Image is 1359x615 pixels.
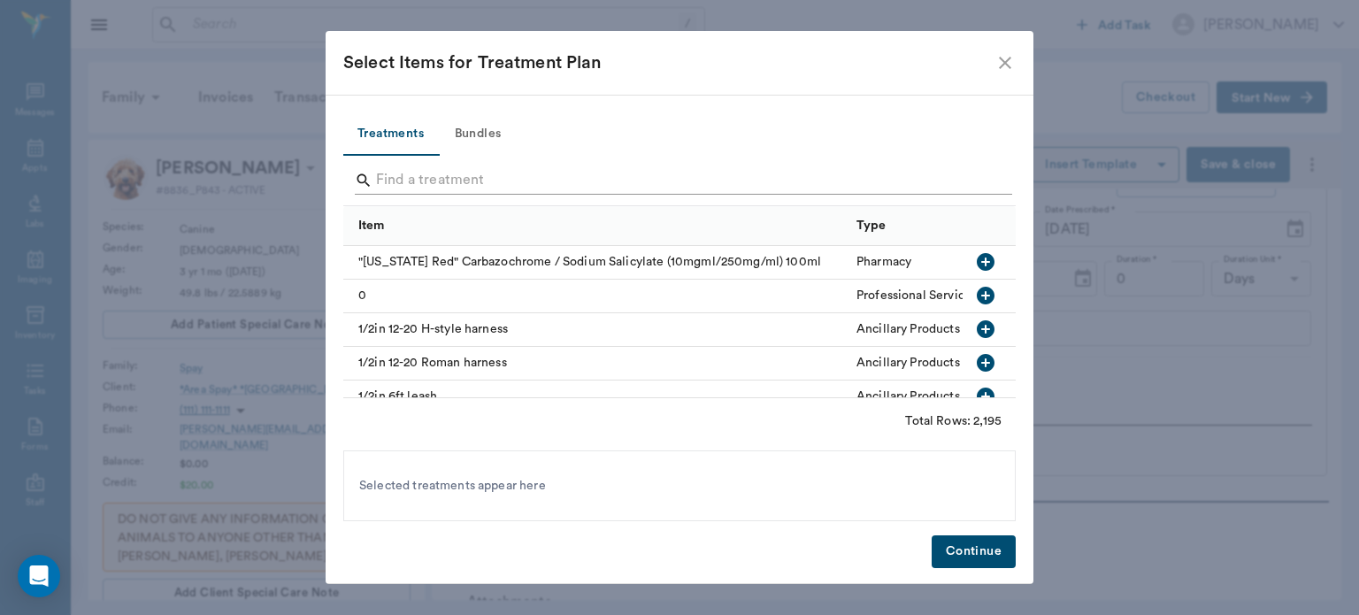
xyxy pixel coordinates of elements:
[376,166,986,195] input: Find a treatment
[358,201,385,250] div: Item
[355,166,1012,198] div: Search
[359,477,546,496] span: Selected treatments appear here
[343,313,848,347] div: 1/2in 12-20 H-style harness
[343,381,848,414] div: 1/2in 6ft leash
[343,347,848,381] div: 1/2in 12-20 Roman harness
[856,320,1020,338] div: Ancillary Products & Services
[18,555,60,597] div: Open Intercom Messenger
[343,246,848,280] div: "[US_STATE] Red" Carbazochrome / Sodium Salicylate (10mgml/250mg/ml) 100ml
[848,205,1067,245] div: Type
[343,113,438,156] button: Treatments
[994,52,1016,73] button: close
[856,388,1020,405] div: Ancillary Products & Services
[932,535,1016,568] button: Continue
[856,253,911,271] div: Pharmacy
[343,49,994,77] div: Select Items for Treatment Plan
[438,113,518,156] button: Bundles
[905,412,1002,430] div: Total Rows: 2,195
[343,205,848,245] div: Item
[856,201,887,250] div: Type
[856,287,977,304] div: Professional Services
[343,280,848,313] div: 0
[856,354,1020,372] div: Ancillary Products & Services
